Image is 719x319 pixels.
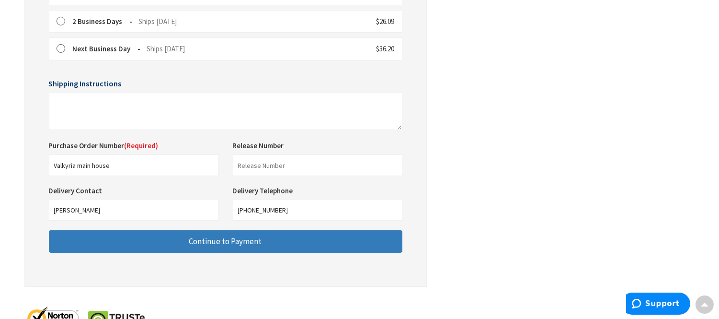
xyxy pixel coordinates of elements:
span: $36.20 [377,44,395,53]
label: Delivery Telephone [233,186,296,195]
span: Continue to Payment [189,236,262,247]
strong: Next Business Day [73,44,141,53]
span: Shipping Instructions [49,79,122,88]
input: Release Number [233,154,402,176]
button: Continue to Payment [49,230,402,253]
span: $26.09 [377,17,395,26]
label: Purchase Order Number [49,141,159,151]
iframe: Opens a widget where you can find more information [626,293,690,317]
label: Delivery Contact [49,186,105,195]
strong: 2 Business Days [73,17,133,26]
label: Release Number [233,141,284,151]
span: (Required) [125,141,159,150]
span: Ships [DATE] [147,44,185,53]
span: Ships [DATE] [139,17,177,26]
input: Purchase Order Number [49,154,218,176]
